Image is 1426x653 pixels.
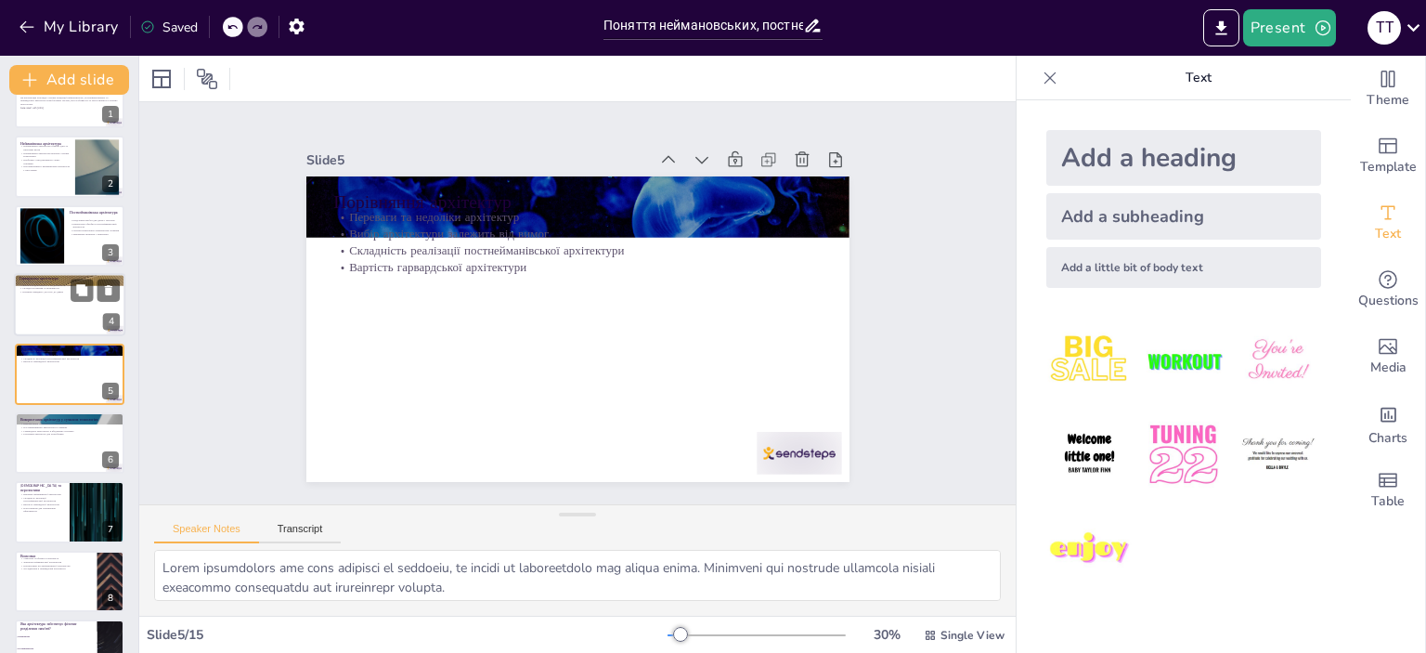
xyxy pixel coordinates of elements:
div: 30 % [864,626,909,644]
p: Порівняння архітектур [20,346,119,351]
p: Вибір архітектури залежить від вимог [20,353,119,357]
div: Add a table [1351,457,1425,524]
p: Порівняння архітектур [614,41,740,525]
img: 4.jpeg [1046,411,1133,498]
div: https://cdn.sendsteps.com/images/logo/sendsteps_logo_white.pnghttps://cdn.sendsteps.com/images/lo... [15,412,124,474]
button: Add slide [9,65,129,95]
img: 6.jpeg [1235,411,1321,498]
p: Унікальні особливості архітектур [20,557,92,561]
img: 3.jpeg [1235,318,1321,404]
p: Перспективи постнейманівської архітектури [20,564,92,568]
span: Theme [1367,90,1409,111]
button: My Library [14,12,126,42]
textarea: Lorem ipsumdolors ame cons adipisci el seddoeiu, te incidi ut laboreetdolo mag aliqua enima. Mini... [154,550,1001,601]
span: Постнейманівська [18,647,96,649]
button: Duplicate Slide [71,280,93,302]
img: 2.jpeg [1140,318,1226,404]
div: Add ready made slides [1351,123,1425,189]
button: Transcript [259,523,342,543]
p: Проблеми з продуктивністю через затримки [20,158,70,164]
div: 7 [102,521,119,538]
p: Виклики нейманівської архітектури [20,493,64,497]
button: Present [1243,9,1336,46]
span: Media [1370,358,1407,378]
span: Нейманівська [18,636,96,638]
p: Використання нейманівської архітектури в ПК [20,423,119,426]
p: Складність реалізації постнейманівської архітектури [570,51,688,533]
p: Постнейманівська архітектура [70,210,119,215]
p: Ця презентація розглядає основні концепції неймановських, постнеймановських та гарвардських архіт... [20,96,119,106]
span: Position [196,68,218,90]
p: Складні алгоритми та можливості [19,287,120,291]
div: Add charts and graphs [1351,390,1425,457]
div: Layout [147,64,176,94]
p: Generated with [URL] [20,106,119,110]
p: Яка архітектура забезпечує фізичне розділення пам'яті? [20,621,92,632]
p: Вибір архітектури залежить від вимог [587,48,705,530]
div: T T [1368,11,1401,45]
p: Зменшення затримок у виконанні [70,232,119,236]
div: 1 [15,67,124,128]
div: 6 [102,451,119,468]
p: Висновки [20,553,92,558]
p: Гарвардська архітектура в вбудованих системах [20,429,119,433]
button: Delete Slide [97,280,120,302]
p: Розуміння архітектур для розробників [20,433,119,437]
div: Add a subheading [1046,193,1321,240]
div: https://cdn.sendsteps.com/images/logo/sendsteps_logo_white.pnghttps://cdn.sendsteps.com/images/lo... [14,273,125,336]
p: Основні компоненти залишаються схожими [70,229,119,232]
input: Insert title [603,12,803,39]
div: 5 [102,383,119,399]
div: Add a little bit of body text [1046,247,1321,288]
div: https://cdn.sendsteps.com/images/logo/sendsteps_logo_white.pnghttps://cdn.sendsteps.com/images/lo... [15,136,124,197]
div: Saved [140,19,198,36]
p: Нейманівська архітектура включає основні компоненти [20,151,70,158]
p: Нейманівська архітектура зберігає дані та програми разом [20,144,70,150]
img: 5.jpeg [1140,411,1226,498]
button: T T [1368,9,1401,46]
p: Фізичне розділення пам'яті [19,281,120,284]
p: Вартість гарвардської архітектури [20,503,64,507]
p: Паралельна обробка в постнейманівській архітектурі [70,222,119,229]
p: Вартість гарвардської архітектури [553,55,671,537]
p: Висока продуктивність в вбудованих системах [19,283,120,287]
span: Single View [940,628,1005,643]
p: Постнейманівська архітектура в серверах [20,425,119,429]
p: Переваги швидкого доступу до даних [19,291,120,294]
p: Гарвардська архітектура [19,276,120,281]
span: Template [1360,157,1417,177]
div: https://cdn.sendsteps.com/images/logo/sendsteps_logo_white.pnghttps://cdn.sendsteps.com/images/lo... [15,344,124,405]
p: Значення нейманівської архітектури [20,560,92,564]
div: 8 [15,551,124,612]
p: Програмування в нейманівській архітектурі є простішим [20,164,70,171]
div: 4 [103,314,120,331]
div: 1 [102,106,119,123]
p: [DEMOGRAPHIC_DATA] та перспективи [20,483,64,493]
span: Charts [1368,428,1407,449]
img: 7.jpeg [1046,506,1133,593]
p: Розділення пам'яті для даних і програм [70,218,119,222]
button: Export to PowerPoint [1203,9,1239,46]
p: Нейманівська архітектура [20,140,70,146]
div: Get real-time input from your audience [1351,256,1425,323]
p: Складність реалізації постнейманівської архітектури [20,357,119,360]
p: Використання архітектур у сучасних технологіях [20,417,119,423]
p: Нові рішення для покращення ефективності [20,507,64,514]
img: 1.jpeg [1046,318,1133,404]
p: Text [1065,56,1332,100]
p: Вартість гарвардської архітектури [20,359,119,363]
p: Складність реалізації постнейманівської архітектури [20,497,64,503]
p: Дослідження в гарвардській архітектурі [20,568,92,571]
div: Add images, graphics, shapes or video [1351,323,1425,390]
div: 7 [15,481,124,542]
div: 3 [102,244,119,261]
p: Переваги та недоліки архітектур [20,349,119,353]
p: Переваги та недоліки архітектур [603,45,721,527]
div: Add a heading [1046,130,1321,186]
div: https://cdn.sendsteps.com/images/logo/sendsteps_logo_white.pnghttps://cdn.sendsteps.com/images/lo... [15,205,124,267]
div: Add text boxes [1351,189,1425,256]
button: Speaker Notes [154,523,259,543]
div: Slide 5 / 15 [147,626,668,644]
span: Table [1371,491,1405,512]
div: Change the overall theme [1351,56,1425,123]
